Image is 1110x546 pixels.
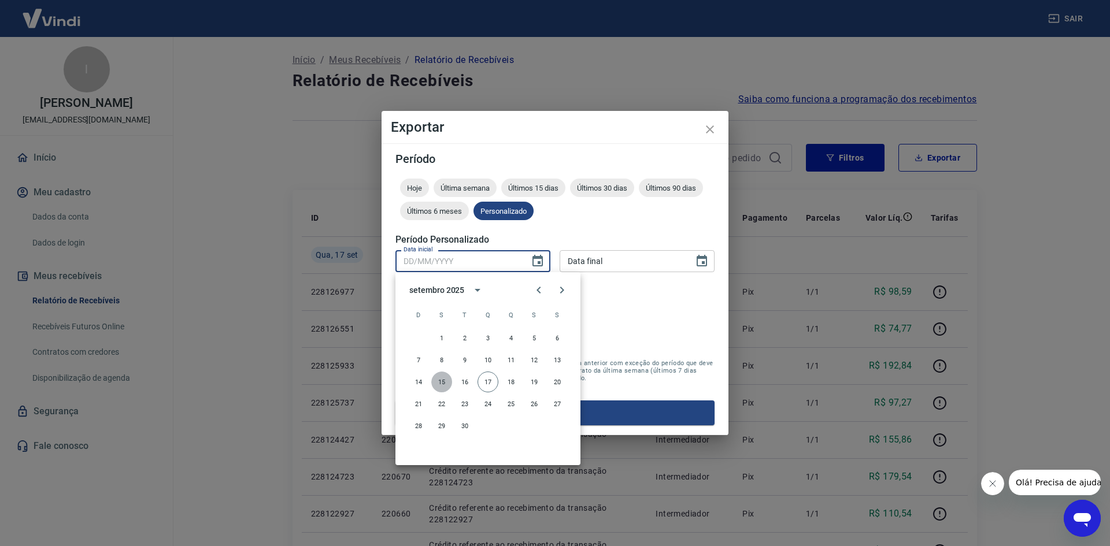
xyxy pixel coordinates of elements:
button: 26 [524,393,545,414]
span: terça-feira [454,303,475,326]
button: 3 [478,328,498,348]
button: 4 [501,328,521,348]
span: segunda-feira [431,303,452,326]
button: 16 [454,372,475,392]
span: Olá! Precisa de ajuda? [7,8,97,17]
button: 11 [501,350,521,370]
div: Últimos 6 meses [400,202,469,220]
button: Previous month [527,278,550,302]
button: calendar view is open, switch to year view [468,280,487,300]
button: 17 [478,372,498,392]
button: 23 [454,393,475,414]
span: Últimos 15 dias [501,184,565,192]
span: Hoje [400,184,429,192]
span: sábado [547,303,568,326]
button: Choose date [690,250,713,273]
div: Últimos 15 dias [501,179,565,197]
button: 20 [547,372,568,392]
button: 27 [547,393,568,414]
button: 25 [501,393,521,414]
button: 29 [431,415,452,436]
div: Última semana [434,179,497,197]
button: 1 [431,328,452,348]
div: Personalizado [473,202,534,220]
span: Últimos 90 dias [639,184,703,192]
input: DD/MM/YYYY [560,250,686,272]
button: 30 [454,415,475,436]
span: sexta-feira [524,303,545,326]
button: 9 [454,350,475,370]
button: 2 [454,328,475,348]
button: 12 [524,350,545,370]
button: 28 [408,415,429,436]
h5: Período [395,153,715,165]
button: 24 [478,393,498,414]
button: 21 [408,393,429,414]
button: 7 [408,350,429,370]
button: 14 [408,372,429,392]
button: 18 [501,372,521,392]
iframe: Mensagem da empresa [1009,470,1101,495]
button: close [696,116,724,143]
h4: Exportar [391,120,719,134]
button: 19 [524,372,545,392]
div: Últimos 30 dias [570,179,634,197]
iframe: Fechar mensagem [981,472,1004,495]
span: Personalizado [473,207,534,216]
div: Hoje [400,179,429,197]
button: 13 [547,350,568,370]
span: Última semana [434,184,497,192]
span: quinta-feira [501,303,521,326]
h5: Período Personalizado [395,234,715,246]
button: Next month [550,278,573,302]
iframe: Botão para abrir a janela de mensagens [1064,500,1101,537]
span: domingo [408,303,429,326]
button: 6 [547,328,568,348]
span: Últimos 6 meses [400,207,469,216]
button: 22 [431,393,452,414]
button: Choose date [526,250,549,273]
button: 15 [431,372,452,392]
span: quarta-feira [478,303,498,326]
span: Últimos 30 dias [570,184,634,192]
button: 5 [524,328,545,348]
label: Data inicial [404,245,433,254]
button: 8 [431,350,452,370]
button: 10 [478,350,498,370]
div: Últimos 90 dias [639,179,703,197]
div: setembro 2025 [409,284,464,296]
input: DD/MM/YYYY [395,250,521,272]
